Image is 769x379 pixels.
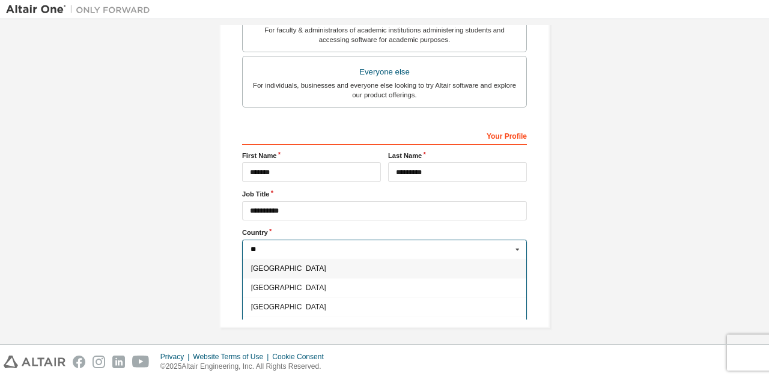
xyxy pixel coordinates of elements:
span: [GEOGRAPHIC_DATA] [251,265,518,272]
img: instagram.svg [93,356,105,368]
div: For faculty & administrators of academic institutions administering students and accessing softwa... [250,25,519,44]
img: Altair One [6,4,156,16]
span: [GEOGRAPHIC_DATA] [251,303,518,311]
label: First Name [242,151,381,160]
label: Job Title [242,189,527,199]
label: Country [242,228,527,237]
img: linkedin.svg [112,356,125,368]
p: © 2025 Altair Engineering, Inc. All Rights Reserved. [160,362,331,372]
div: Your Profile [242,126,527,145]
img: youtube.svg [132,356,150,368]
div: Everyone else [250,64,519,80]
img: altair_logo.svg [4,356,65,368]
span: [GEOGRAPHIC_DATA] [251,284,518,291]
div: For individuals, businesses and everyone else looking to try Altair software and explore our prod... [250,80,519,100]
img: facebook.svg [73,356,85,368]
div: Privacy [160,352,193,362]
div: Cookie Consent [272,352,330,362]
label: Last Name [388,151,527,160]
div: Website Terms of Use [193,352,272,362]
